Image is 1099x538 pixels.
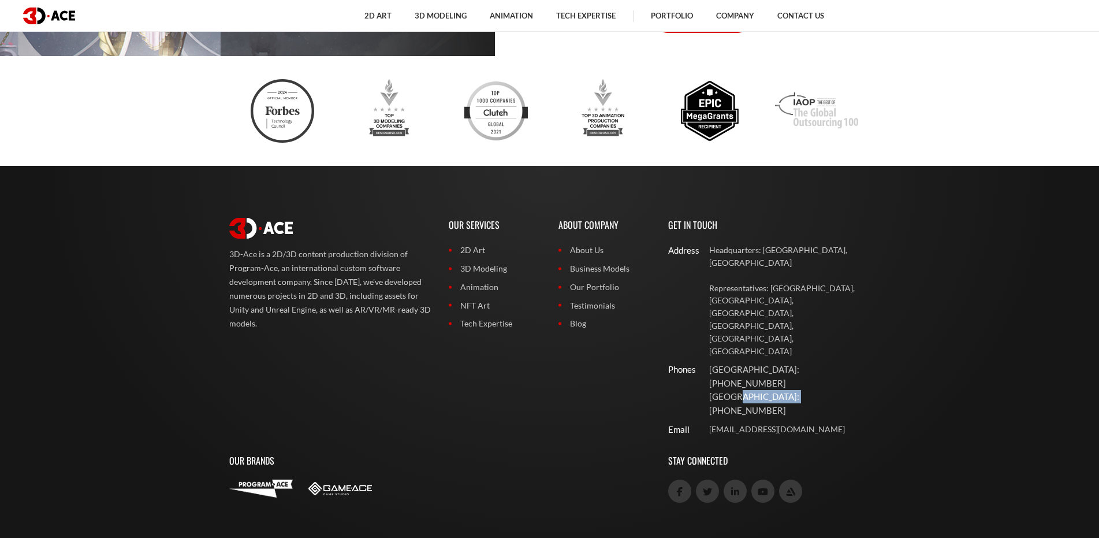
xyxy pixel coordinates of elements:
div: Address [668,244,687,257]
p: Stay Connected [668,442,870,480]
img: Program-Ace [229,480,293,497]
img: Epic megagrants recipient [678,79,742,143]
a: 2D Art [449,244,541,257]
a: Business Models [558,262,651,275]
a: Animation [449,281,541,294]
a: 3D Modeling [449,262,541,275]
p: 3D-Ace is a 2D/3D content production division of Program-Ace, an international custom software de... [229,247,431,331]
p: Our Services [449,206,541,244]
a: [EMAIL_ADDRESS][DOMAIN_NAME] [709,423,870,436]
p: About Company [558,206,651,244]
a: Our Portfolio [558,281,651,294]
img: Iaop award [775,79,858,143]
img: Ftc badge 3d ace 2024 [251,79,314,143]
img: Clutch top developers [464,79,528,143]
img: Top 3d modeling companies designrush award 2023 [357,79,421,143]
div: Phones [668,363,687,376]
a: Tech Expertise [449,317,541,330]
p: Representatives: [GEOGRAPHIC_DATA], [GEOGRAPHIC_DATA], [GEOGRAPHIC_DATA], [GEOGRAPHIC_DATA], [GEO... [709,282,870,358]
img: Game-Ace [308,482,372,495]
p: [GEOGRAPHIC_DATA]: [PHONE_NUMBER] [709,390,870,417]
img: Top 3d animation production companies designrush 2023 [571,79,635,143]
a: Headquarters: [GEOGRAPHIC_DATA], [GEOGRAPHIC_DATA] Representatives: [GEOGRAPHIC_DATA], [GEOGRAPHI... [709,244,870,357]
p: [GEOGRAPHIC_DATA]: [PHONE_NUMBER] [709,363,870,390]
p: Our Brands [229,442,651,480]
img: logo white [229,218,293,239]
img: logo dark [23,8,75,24]
a: Testimonials [558,299,651,312]
a: About Us [558,244,651,257]
div: Email [668,423,687,436]
a: Blog [558,317,651,330]
p: Get In Touch [668,206,870,244]
p: Headquarters: [GEOGRAPHIC_DATA], [GEOGRAPHIC_DATA] [709,244,870,269]
a: NFT Art [449,299,541,312]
